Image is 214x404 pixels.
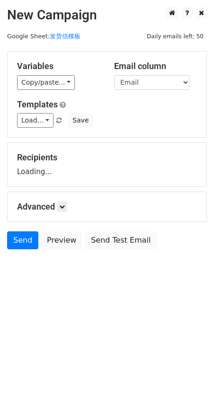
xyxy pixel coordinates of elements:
[17,61,100,71] h5: Variables
[85,231,157,249] a: Send Test Email
[17,152,197,177] div: Loading...
[114,61,197,71] h5: Email column
[17,202,197,212] h5: Advanced
[17,75,75,90] a: Copy/paste...
[17,152,197,163] h5: Recipients
[41,231,82,249] a: Preview
[7,7,207,23] h2: New Campaign
[143,33,207,40] a: Daily emails left: 50
[7,33,80,40] small: Google Sheet:
[17,113,53,128] a: Load...
[68,113,93,128] button: Save
[7,231,38,249] a: Send
[50,33,80,40] a: 发货信模板
[143,31,207,42] span: Daily emails left: 50
[17,99,58,109] a: Templates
